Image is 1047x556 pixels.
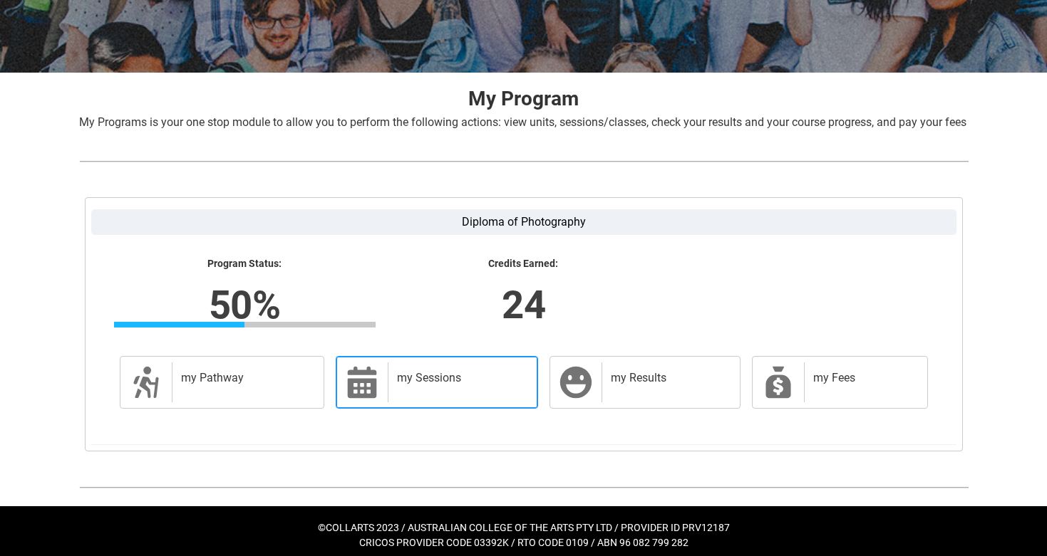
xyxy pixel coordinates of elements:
a: my Results [550,356,740,409]
h2: my Fees [813,371,913,385]
h2: my Sessions [397,371,523,385]
lightning-formatted-text: Credits Earned: [393,258,654,271]
h2: my Results [611,371,725,385]
a: my Pathway [120,356,325,409]
lightning-formatted-number: 50% [22,276,467,334]
strong: My Program [468,87,579,110]
span: My Programs is your one stop module to allow you to perform the following actions: view units, se... [79,115,966,129]
label: Diploma of Photography [91,209,956,235]
span: Description of icon when needed [129,365,163,399]
img: REDU_GREY_LINE [79,154,969,169]
div: Progress Bar [114,322,376,327]
lightning-formatted-number: 24 [301,276,746,334]
img: REDU_GREY_LINE [79,480,969,495]
a: my Sessions [336,356,538,409]
h2: my Pathway [181,371,310,385]
lightning-formatted-text: Program Status: [114,258,376,271]
a: my Fees [752,356,928,409]
span: My Payments [761,365,795,399]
